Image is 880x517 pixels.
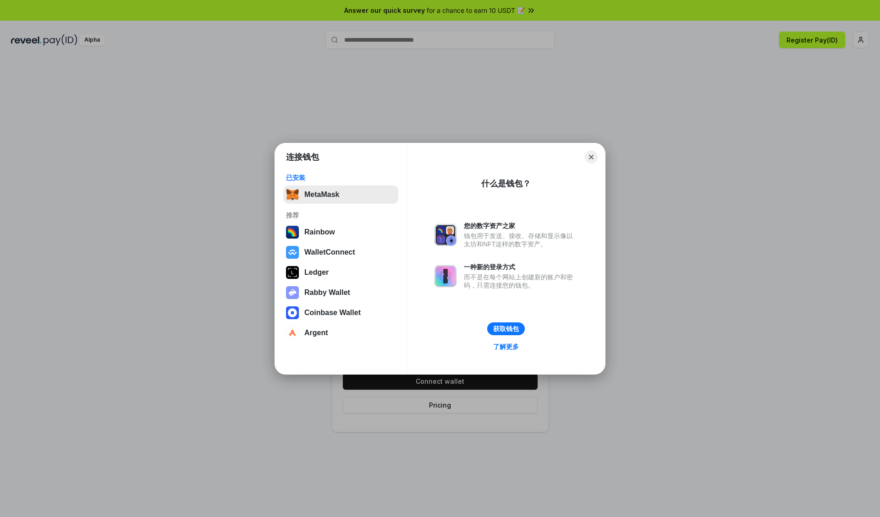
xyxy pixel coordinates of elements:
[283,263,398,282] button: Ledger
[304,309,361,317] div: Coinbase Wallet
[286,306,299,319] img: svg+xml,%3Csvg%20width%3D%2228%22%20height%3D%2228%22%20viewBox%3D%220%200%2028%2028%22%20fill%3D...
[304,190,339,199] div: MetaMask
[464,273,577,289] div: 而不是在每个网站上创建新的账户和密码，只需连接您的钱包。
[304,228,335,236] div: Rainbow
[585,151,598,163] button: Close
[283,324,398,342] button: Argent
[464,232,577,248] div: 钱包用于发送、接收、存储和显示像以太坊和NFT这样的数字资产。
[286,246,299,259] img: svg+xml,%3Csvg%20width%3D%2228%22%20height%3D%2228%22%20viewBox%3D%220%200%2028%2028%22%20fill%3D...
[488,341,524,353] a: 了解更多
[487,322,525,335] button: 获取钱包
[304,248,355,256] div: WalletConnect
[283,243,398,261] button: WalletConnect
[283,185,398,204] button: MetaMask
[286,266,299,279] img: svg+xml,%3Csvg%20xmlns%3D%22http%3A%2F%2Fwww.w3.org%2F2000%2Fsvg%22%20width%3D%2228%22%20height%3...
[434,265,456,287] img: svg+xml,%3Csvg%20xmlns%3D%22http%3A%2F%2Fwww.w3.org%2F2000%2Fsvg%22%20fill%3D%22none%22%20viewBox...
[286,188,299,201] img: svg+xml,%3Csvg%20fill%3D%22none%22%20height%3D%2233%22%20viewBox%3D%220%200%2035%2033%22%20width%...
[283,283,398,302] button: Rabby Wallet
[286,226,299,239] img: svg+xml,%3Csvg%20width%3D%22120%22%20height%3D%22120%22%20viewBox%3D%220%200%20120%20120%22%20fil...
[493,343,519,351] div: 了解更多
[464,222,577,230] div: 您的数字资产之家
[283,304,398,322] button: Coinbase Wallet
[286,211,396,219] div: 推荐
[286,152,319,163] h1: 连接钱包
[304,268,329,277] div: Ledger
[283,223,398,241] button: Rainbow
[286,327,299,339] img: svg+xml,%3Csvg%20width%3D%2228%22%20height%3D%2228%22%20viewBox%3D%220%200%2028%2028%22%20fill%3D...
[493,325,519,333] div: 获取钱包
[304,288,350,297] div: Rabby Wallet
[286,174,396,182] div: 已安装
[304,329,328,337] div: Argent
[464,263,577,271] div: 一种新的登录方式
[481,178,531,189] div: 什么是钱包？
[434,224,456,246] img: svg+xml,%3Csvg%20xmlns%3D%22http%3A%2F%2Fwww.w3.org%2F2000%2Fsvg%22%20fill%3D%22none%22%20viewBox...
[286,286,299,299] img: svg+xml,%3Csvg%20xmlns%3D%22http%3A%2F%2Fwww.w3.org%2F2000%2Fsvg%22%20fill%3D%22none%22%20viewBox...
